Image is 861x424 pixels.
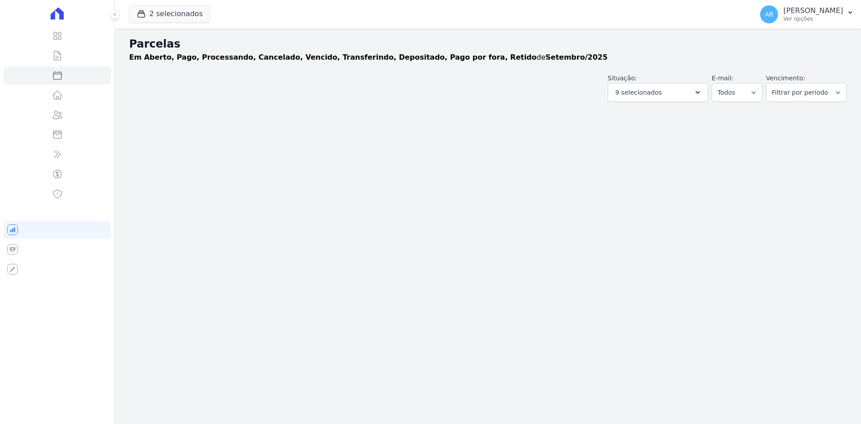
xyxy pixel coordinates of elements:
h2: Parcelas [129,36,847,52]
button: AR [PERSON_NAME] Ver opções [753,2,861,27]
button: 9 selecionados [608,83,708,102]
label: Situação: [608,74,637,82]
span: AR [765,11,773,17]
p: Ver opções [783,15,843,22]
label: Vencimento: [766,74,805,82]
strong: Setembro/2025 [546,53,608,61]
span: 9 selecionados [615,87,662,98]
p: [PERSON_NAME] [783,6,843,15]
button: 2 selecionados [129,5,210,22]
label: E-mail: [712,74,734,82]
p: de [129,52,608,63]
strong: Em Aberto, Pago, Processando, Cancelado, Vencido, Transferindo, Depositado, Pago por fora, Retido [129,53,537,61]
